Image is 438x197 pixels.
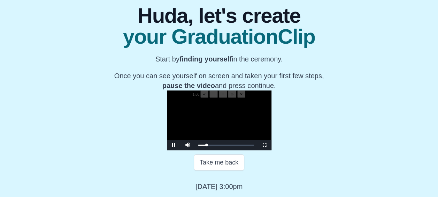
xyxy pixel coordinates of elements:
p: [DATE] 3:00pm [195,182,243,191]
span: your GraduationClip [114,26,324,47]
span: Huda, let's create [114,5,324,26]
button: Pause [167,140,181,150]
b: finding yourself [179,55,232,63]
b: pause the video [162,82,215,89]
div: Video Player [167,90,271,150]
button: Mute [181,140,195,150]
p: Start by in the ceremony. [114,54,324,64]
p: Once you can see yourself on screen and taken your first few steps, and press continue. [114,71,324,90]
div: Progress Bar [198,145,254,146]
button: Fullscreen [258,140,271,150]
button: Take me back [194,154,244,170]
